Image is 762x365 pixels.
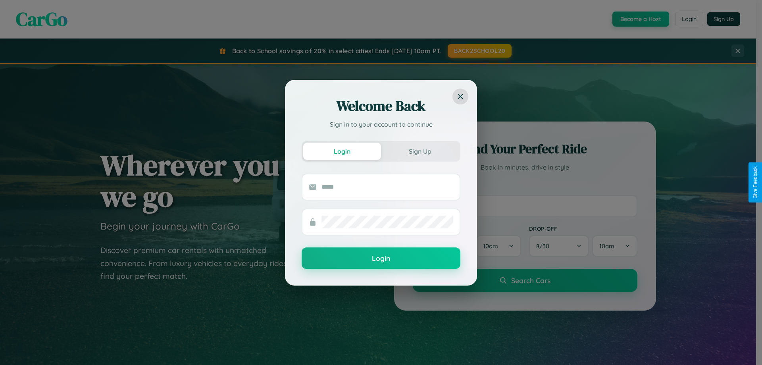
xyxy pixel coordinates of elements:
[302,247,460,269] button: Login
[302,97,460,116] h2: Welcome Back
[381,143,459,160] button: Sign Up
[302,120,460,129] p: Sign in to your account to continue
[303,143,381,160] button: Login
[752,166,758,199] div: Give Feedback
